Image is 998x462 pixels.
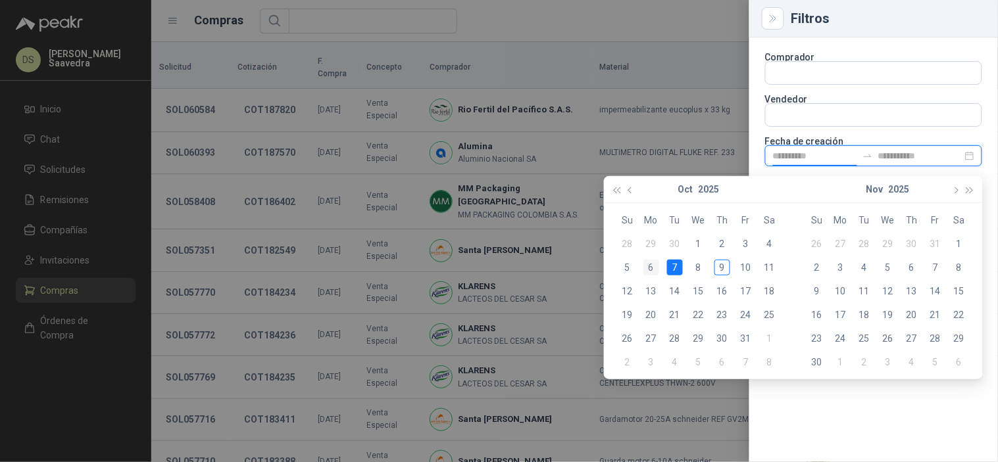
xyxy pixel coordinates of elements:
[620,354,636,370] div: 2
[833,354,849,370] div: 1
[928,236,943,252] div: 31
[639,208,663,232] th: Mo
[762,283,778,299] div: 18
[687,327,711,350] td: 2025-10-29
[947,208,971,232] th: Sa
[620,260,636,275] div: 5
[643,236,659,252] div: 29
[791,12,982,25] div: Filtros
[714,260,730,275] div: 9
[857,307,872,323] div: 18
[616,208,639,232] th: Su
[643,331,659,346] div: 27
[809,236,825,252] div: 26
[880,283,896,299] div: 12
[928,354,943,370] div: 5
[714,331,730,346] div: 30
[738,260,754,275] div: 10
[805,350,829,374] td: 2025-11-30
[889,176,910,202] button: 2025
[762,331,778,346] div: 1
[616,350,639,374] td: 2025-11-02
[876,208,900,232] th: We
[762,307,778,323] div: 25
[876,279,900,303] td: 2025-11-12
[805,279,829,303] td: 2025-11-09
[880,236,896,252] div: 29
[829,232,853,256] td: 2025-10-27
[829,279,853,303] td: 2025-11-10
[663,232,687,256] td: 2025-09-30
[904,307,920,323] div: 20
[924,232,947,256] td: 2025-10-31
[687,232,711,256] td: 2025-10-01
[924,350,947,374] td: 2025-12-05
[714,354,730,370] div: 6
[900,208,924,232] th: Th
[853,303,876,327] td: 2025-11-18
[616,303,639,327] td: 2025-10-19
[833,236,849,252] div: 27
[900,350,924,374] td: 2025-12-04
[900,279,924,303] td: 2025-11-13
[620,236,636,252] div: 28
[698,176,719,202] button: 2025
[643,307,659,323] div: 20
[643,283,659,299] div: 13
[833,260,849,275] div: 3
[758,350,782,374] td: 2025-11-08
[711,279,734,303] td: 2025-10-16
[924,256,947,279] td: 2025-11-07
[734,256,758,279] td: 2025-10-10
[928,331,943,346] div: 28
[924,327,947,350] td: 2025-11-28
[928,283,943,299] div: 14
[714,307,730,323] div: 23
[857,354,872,370] div: 2
[711,350,734,374] td: 2025-11-06
[663,208,687,232] th: Tu
[738,354,754,370] div: 7
[667,354,683,370] div: 4
[904,354,920,370] div: 4
[643,260,659,275] div: 6
[880,331,896,346] div: 26
[805,208,829,232] th: Su
[758,232,782,256] td: 2025-10-04
[738,307,754,323] div: 24
[951,236,967,252] div: 1
[809,331,825,346] div: 23
[857,331,872,346] div: 25
[805,232,829,256] td: 2025-10-26
[734,327,758,350] td: 2025-10-31
[734,279,758,303] td: 2025-10-17
[687,256,711,279] td: 2025-10-08
[691,354,707,370] div: 5
[904,283,920,299] div: 13
[678,176,693,202] button: Oct
[762,354,778,370] div: 8
[765,11,781,26] button: Close
[853,327,876,350] td: 2025-11-25
[738,283,754,299] div: 17
[880,307,896,323] div: 19
[620,331,636,346] div: 26
[687,350,711,374] td: 2025-11-05
[876,256,900,279] td: 2025-11-05
[862,150,873,161] span: to
[667,283,683,299] div: 14
[900,327,924,350] td: 2025-11-27
[928,307,943,323] div: 21
[663,303,687,327] td: 2025-10-21
[829,303,853,327] td: 2025-11-17
[947,303,971,327] td: 2025-11-22
[758,303,782,327] td: 2025-10-25
[853,279,876,303] td: 2025-11-11
[765,137,982,145] p: Fecha de creación
[691,283,707,299] div: 15
[829,327,853,350] td: 2025-11-24
[947,256,971,279] td: 2025-11-08
[900,303,924,327] td: 2025-11-20
[833,283,849,299] div: 10
[762,260,778,275] div: 11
